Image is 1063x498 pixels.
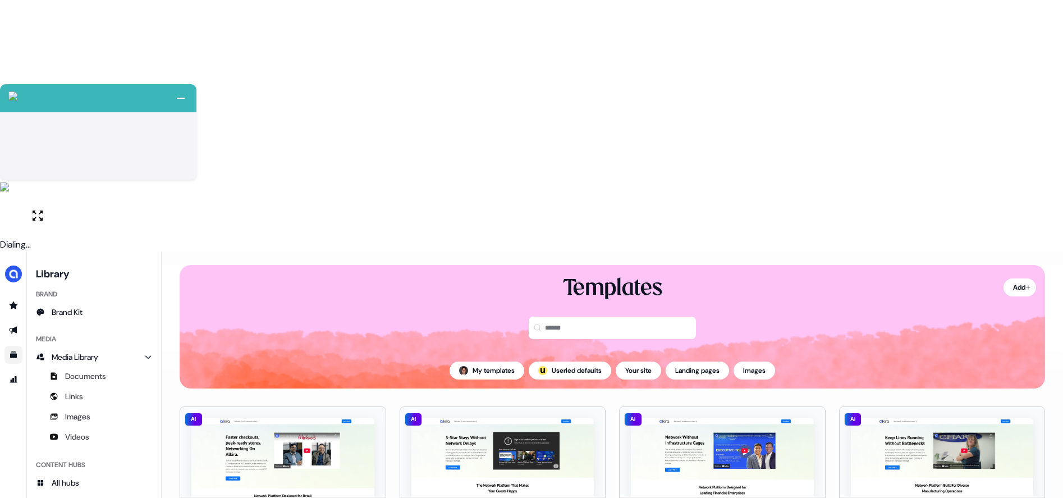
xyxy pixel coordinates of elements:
h3: Library [31,265,157,281]
a: Documents [31,367,157,385]
a: Brand Kit [31,303,157,321]
img: userled logo [538,366,547,375]
button: Landing pages [666,362,729,380]
a: Videos [31,428,157,446]
a: All hubs [31,474,157,492]
div: AI [624,413,642,426]
button: userled logo;Userled defaults [529,362,611,380]
a: Go to attribution [4,371,22,389]
span: Documents [65,371,106,382]
span: Brand Kit [52,307,83,318]
img: Aviatrix Takeout | Retail & ECommerce [191,418,374,497]
span: All hubs [52,477,79,488]
span: Images [65,411,90,422]
div: Content Hubs [31,456,157,474]
div: Templates [563,274,662,303]
button: Add [1004,278,1036,296]
a: Links [31,387,157,405]
div: Brand [31,285,157,303]
div: AI [844,413,862,426]
a: Images [31,408,157,426]
img: Aviatrix Takeout | Manufacturing [851,418,1034,497]
a: Go to outbound experience [4,321,22,339]
img: Aviatrix Takeout | Technology Template [411,418,594,497]
div: Media [31,330,157,348]
button: Your site [616,362,661,380]
span: Media Library [52,351,98,363]
a: Go to templates [4,346,22,364]
span: Links [65,391,83,402]
span: Videos [65,431,89,442]
button: Images [734,362,775,380]
a: Media Library [31,348,157,366]
img: Hugh [459,366,468,375]
div: AI [405,413,423,426]
div: AI [185,413,203,426]
img: callcloud-icon-white-35.svg [8,92,17,100]
button: My templates [450,362,524,380]
div: ; [538,366,547,375]
img: Aviatrix Takeout | Financial Services [631,418,814,497]
a: Go to prospects [4,296,22,314]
